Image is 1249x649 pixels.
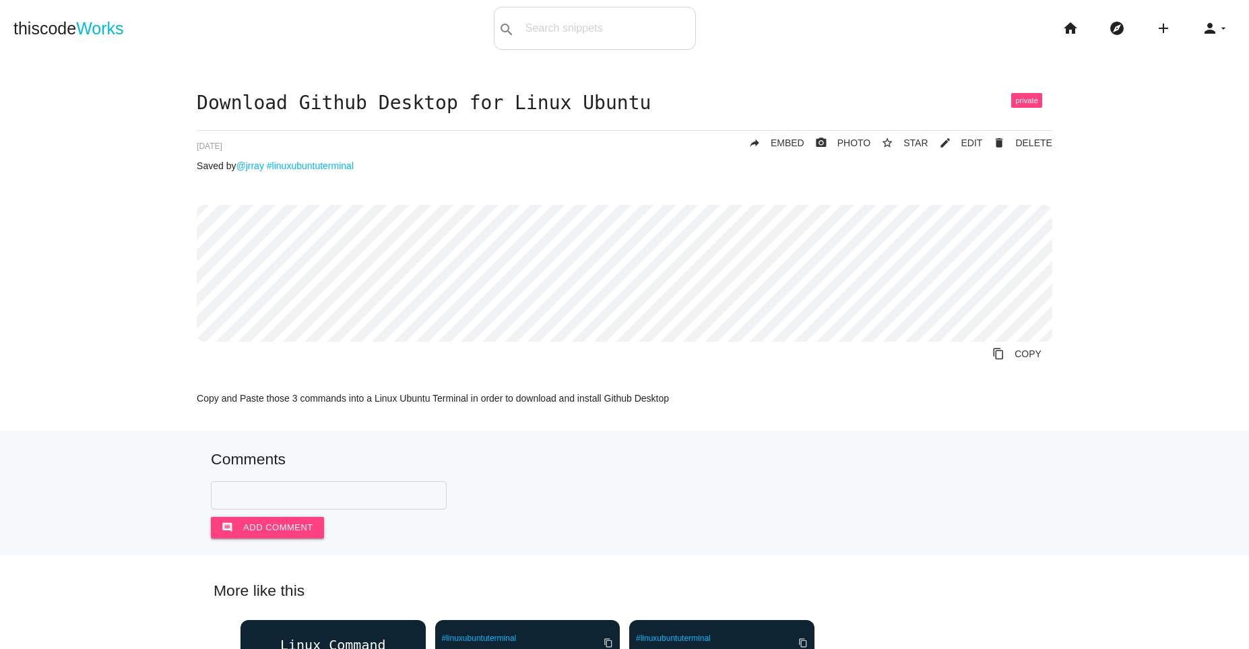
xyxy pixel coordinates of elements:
i: comment [222,517,233,538]
span: DELETE [1015,137,1052,148]
a: thiscodeWorks [13,7,124,50]
i: home [1062,7,1079,50]
a: @jrray [236,160,263,171]
button: star_borderSTAR [870,131,928,155]
i: content_copy [992,342,1004,366]
span: STAR [903,137,928,148]
i: mode_edit [939,131,951,155]
a: mode_editEDIT [928,131,983,155]
button: commentAdd comment [211,517,324,538]
i: explore [1109,7,1125,50]
a: replyEMBED [738,131,804,155]
i: delete [993,131,1005,155]
p: Copy and Paste those 3 commands into a Linux Ubuntu Terminal in order to download and install Git... [197,393,1052,404]
span: Works [76,19,123,38]
i: star_border [881,131,893,155]
i: search [499,8,515,51]
button: search [494,7,519,49]
h1: Download Github Desktop for Linux Ubuntu [197,93,1052,114]
a: Delete Post [982,131,1052,155]
a: #linuxubuntuterminal [267,160,354,171]
span: EDIT [961,137,983,148]
h5: Comments [211,451,1038,468]
i: person [1202,7,1218,50]
span: PHOTO [837,137,871,148]
span: [DATE] [197,142,222,151]
i: reply [748,131,761,155]
i: arrow_drop_down [1218,7,1229,50]
span: EMBED [771,137,804,148]
a: #linuxubuntuterminal [636,633,711,643]
h5: More like this [193,582,1056,599]
a: Copy to Clipboard [982,342,1052,366]
p: Saved by [197,160,1052,171]
a: photo_cameraPHOTO [804,131,871,155]
i: add [1155,7,1172,50]
input: Search snippets [519,14,695,42]
i: photo_camera [815,131,827,155]
a: #linuxubuntuterminal [442,633,517,643]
